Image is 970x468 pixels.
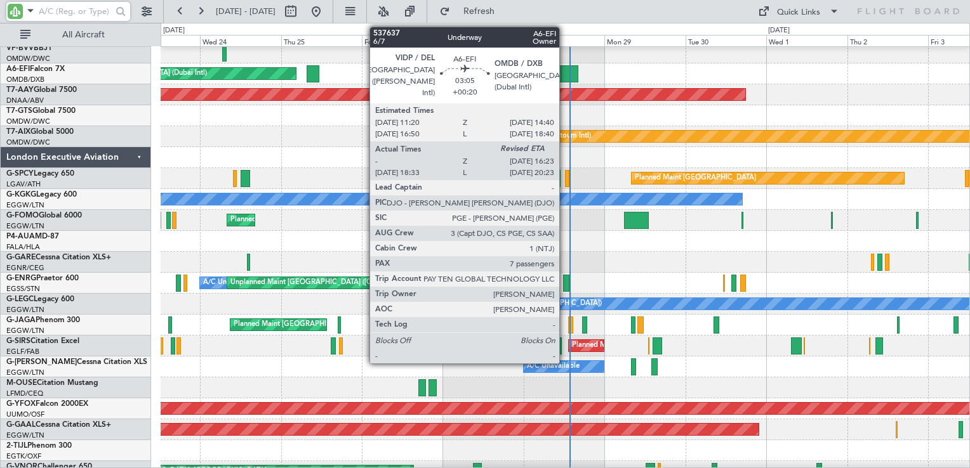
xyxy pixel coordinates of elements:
a: 2-TIJLPhenom 300 [6,442,72,450]
div: Thu 25 [281,35,362,46]
a: EGNR/CEG [6,263,44,273]
span: All Aircraft [33,30,134,39]
div: Planned Maint [GEOGRAPHIC_DATA] ([GEOGRAPHIC_DATA]) [234,315,434,334]
span: G-KGKG [6,191,36,198]
div: Thu 2 [847,35,928,46]
span: 2-TIJL [6,442,27,450]
a: G-GARECessna Citation XLS+ [6,254,111,261]
a: EGLF/FAB [6,347,39,356]
span: VP-BVV [6,44,34,52]
a: G-FOMOGlobal 6000 [6,212,82,219]
span: G-JAGA [6,316,36,324]
a: G-SIRSCitation Excel [6,337,79,345]
a: EGTK/OXF [6,452,41,461]
span: G-LEGC [6,296,34,303]
a: G-GAALCessna Citation XLS+ [6,421,111,429]
a: FALA/HLA [6,242,40,252]
span: G-GARE [6,254,36,261]
a: EGGW/LTN [6,431,44,440]
a: G-[PERSON_NAME]Cessna Citation XLS [6,358,147,366]
a: T7-GTSGlobal 7500 [6,107,76,115]
a: UUMO/OSF [6,410,44,419]
a: G-ENRGPraetor 600 [6,275,79,282]
a: LGAV/ATH [6,179,41,189]
div: A/C Unavailable [527,357,580,376]
div: [DATE] [163,25,185,36]
div: Wed 24 [200,35,281,46]
a: EGGW/LTN [6,200,44,210]
div: Mon 29 [604,35,685,46]
a: EGGW/LTN [6,326,44,335]
span: M-OUSE [6,379,37,387]
span: T7-GTS [6,107,32,115]
a: EGGW/LTN [6,305,44,315]
a: T7-AIXGlobal 5000 [6,128,74,136]
a: DNAA/ABV [6,96,44,105]
a: EGGW/LTN [6,221,44,231]
span: G-YFOX [6,400,36,408]
span: G-ENRG [6,275,36,282]
span: Refresh [453,7,506,16]
div: Planned Maint [GEOGRAPHIC_DATA] ([GEOGRAPHIC_DATA]) [572,336,772,355]
a: EGSS/STN [6,284,40,294]
a: G-KGKGLegacy 600 [6,191,77,198]
span: T7-AAY [6,86,34,94]
div: A/C Unavailable [GEOGRAPHIC_DATA] ([GEOGRAPHIC_DATA]) [395,294,602,313]
span: G-FOMO [6,212,39,219]
div: Sat 27 [443,35,524,46]
a: P4-AUAMD-87 [6,233,59,240]
div: Unplanned Maint [GEOGRAPHIC_DATA] ([GEOGRAPHIC_DATA]) [230,273,439,292]
div: Wed 1 [766,35,847,46]
button: All Aircraft [14,25,138,45]
div: Sun 28 [524,35,604,46]
a: OMDW/DWC [6,117,50,126]
div: [DATE] [768,25,790,36]
span: G-SIRS [6,337,30,345]
a: LFMD/CEQ [6,389,43,398]
a: VP-BVVBBJ1 [6,44,52,52]
span: [DATE] - [DATE] [216,6,276,17]
span: G-SPCY [6,170,34,178]
a: OMDB/DXB [6,75,44,84]
span: A6-EFI [6,65,30,73]
div: Unplanned Maint [GEOGRAPHIC_DATA] (Al Maktoum Intl) [375,85,563,104]
div: Planned Maint [GEOGRAPHIC_DATA] ([GEOGRAPHIC_DATA]) [230,211,430,230]
a: G-LEGCLegacy 600 [6,296,74,303]
a: OMDW/DWC [6,138,50,147]
a: G-JAGAPhenom 300 [6,316,80,324]
a: EGGW/LTN [6,368,44,377]
a: G-SPCYLegacy 650 [6,170,74,178]
a: T7-AAYGlobal 7500 [6,86,77,94]
a: OMDW/DWC [6,54,50,63]
span: G-[PERSON_NAME] [6,358,77,366]
a: A6-EFIFalcon 7X [6,65,65,73]
div: Quick Links [777,6,820,19]
div: Planned Maint Dubai (Al Maktoum Intl) [466,127,591,146]
button: Refresh [434,1,510,22]
button: Quick Links [752,1,846,22]
div: Tue 30 [686,35,766,46]
a: M-OUSECitation Mustang [6,379,98,387]
span: G-GAAL [6,421,36,429]
div: Fri 26 [362,35,442,46]
span: P4-AUA [6,233,35,240]
a: G-YFOXFalcon 2000EX [6,400,88,408]
span: T7-AIX [6,128,30,136]
div: Planned Maint [GEOGRAPHIC_DATA] [635,169,756,188]
input: A/C (Reg. or Type) [39,2,112,21]
div: A/C Unavailable [203,273,256,292]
